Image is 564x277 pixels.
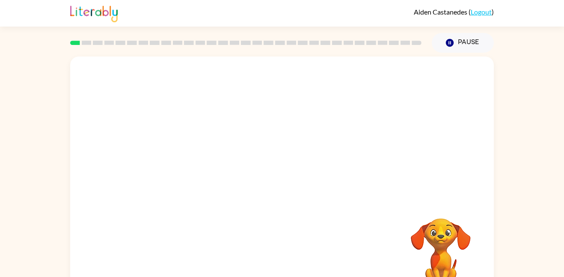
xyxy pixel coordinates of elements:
[432,33,494,53] button: Pause
[414,8,494,16] div: ( )
[471,8,492,16] a: Logout
[414,8,469,16] span: Aiden Castanedes
[70,3,118,22] img: Literably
